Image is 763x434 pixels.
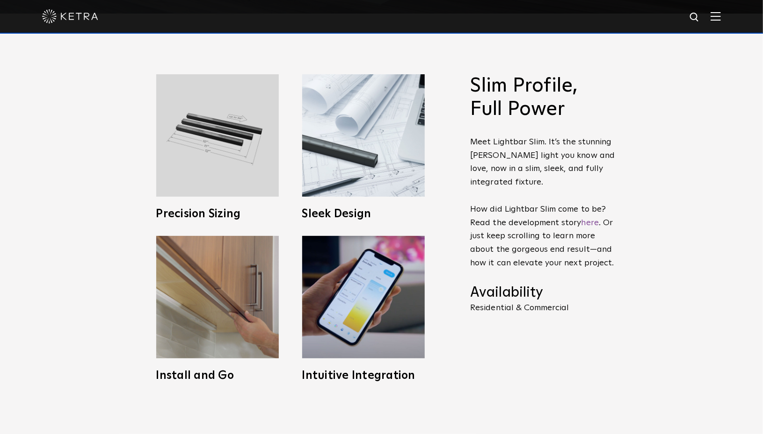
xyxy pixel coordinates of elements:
[302,236,425,358] img: L30_SystemIntegration
[471,135,616,270] p: Meet Lightbar Slim. It’s the stunning [PERSON_NAME] light you know and love, now in a slim, sleek...
[156,74,279,197] img: L30_Custom_Length_Black-2
[689,12,701,23] img: search icon
[471,304,616,312] p: Residential & Commercial
[156,370,279,381] h3: Install and Go
[471,74,616,121] h2: Slim Profile, Full Power
[302,370,425,381] h3: Intuitive Integration
[156,236,279,358] img: LS0_Easy_Install
[156,208,279,220] h3: Precision Sizing
[302,208,425,220] h3: Sleek Design
[302,74,425,197] img: L30_SlimProfile
[42,9,98,23] img: ketra-logo-2019-white
[711,12,721,21] img: Hamburger%20Nav.svg
[581,219,599,227] a: here
[471,284,616,302] h4: Availability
